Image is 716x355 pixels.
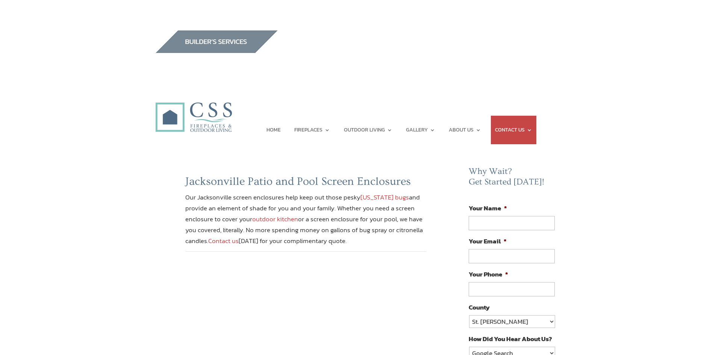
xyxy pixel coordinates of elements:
label: Your Phone [469,270,508,278]
a: FIREPLACES [294,116,330,144]
p: Our Jacksonville screen enclosures help keep out those pesky and provide an element of shade for ... [185,192,427,246]
h2: Jacksonville Patio and Pool Screen Enclosures [185,175,427,192]
label: Your Email [469,237,507,245]
a: outdoor kitchen [252,214,298,224]
a: builder services construction supply [155,46,278,56]
a: CONTACT US [495,116,532,144]
h2: Why Wait? Get Started [DATE]! [469,166,561,191]
label: Your Name [469,204,507,212]
a: OUTDOOR LIVING [344,116,392,144]
a: [US_STATE] bugs [360,192,409,202]
label: How Did You Hear About Us? [469,335,552,343]
a: HOME [266,116,281,144]
label: County [469,303,490,311]
img: builders_btn [155,30,278,53]
a: Contact us [208,236,239,246]
a: GALLERY [406,116,435,144]
img: CSS Fireplaces & Outdoor Living (Formerly Construction Solutions & Supply)- Jacksonville Ormond B... [155,82,232,136]
a: ABOUT US [449,116,481,144]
